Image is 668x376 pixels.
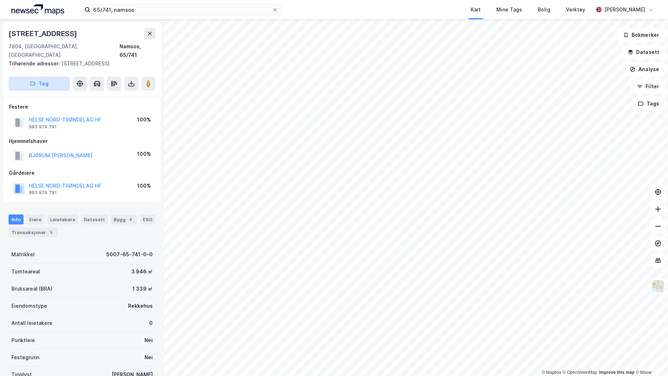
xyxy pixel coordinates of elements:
[137,115,151,124] div: 100%
[29,124,57,130] div: 983 974 791
[137,182,151,190] div: 100%
[622,45,665,59] button: Datasett
[132,285,153,293] div: 1 339 ㎡
[631,79,665,94] button: Filter
[566,5,585,14] div: Verktøy
[9,42,120,59] div: 7804, [GEOGRAPHIC_DATA], [GEOGRAPHIC_DATA]
[624,62,665,76] button: Analyse
[9,59,150,68] div: [STREET_ADDRESS]
[496,5,522,14] div: Mine Tags
[604,5,645,14] div: [PERSON_NAME]
[90,4,272,15] input: Søk på adresse, matrikkel, gårdeiere, leietakere eller personer
[9,214,24,224] div: Info
[542,370,561,375] a: Mapbox
[11,336,35,345] div: Punktleie
[9,103,155,111] div: Festere
[26,214,44,224] div: Eiere
[471,5,481,14] div: Kart
[632,342,668,376] div: Kontrollprogram for chat
[137,150,151,158] div: 100%
[81,214,108,224] div: Datasett
[11,285,52,293] div: Bruksareal (BRA)
[47,229,55,236] div: 5
[29,190,57,196] div: 983 974 791
[140,214,155,224] div: ESG
[106,250,153,259] div: 5007-65-741-0-0
[9,137,155,145] div: Hjemmelshaver
[111,214,137,224] div: Bygg
[128,302,153,310] div: Rekkehus
[9,227,57,237] div: Transaksjoner
[9,76,70,91] button: Tag
[617,28,665,42] button: Bokmerker
[599,370,634,375] a: Improve this map
[9,28,79,39] div: [STREET_ADDRESS]
[538,5,550,14] div: Bolig
[651,279,665,293] img: Z
[131,267,153,276] div: 3 946 ㎡
[632,342,668,376] iframe: Chat Widget
[9,60,61,66] span: Tilhørende adresser:
[632,97,665,111] button: Tags
[47,214,78,224] div: Leietakere
[11,319,52,327] div: Antall leietakere
[9,169,155,177] div: Gårdeiere
[145,353,153,362] div: Nei
[120,42,156,59] div: Namsos, 65/741
[11,302,47,310] div: Eiendomstype
[11,250,35,259] div: Matrikkel
[11,267,40,276] div: Tomteareal
[11,353,39,362] div: Festegrunn
[145,336,153,345] div: Nei
[127,216,134,223] div: 4
[11,4,64,15] img: logo.a4113a55bc3d86da70a041830d287a7e.svg
[563,370,597,375] a: OpenStreetMap
[149,319,153,327] div: 0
